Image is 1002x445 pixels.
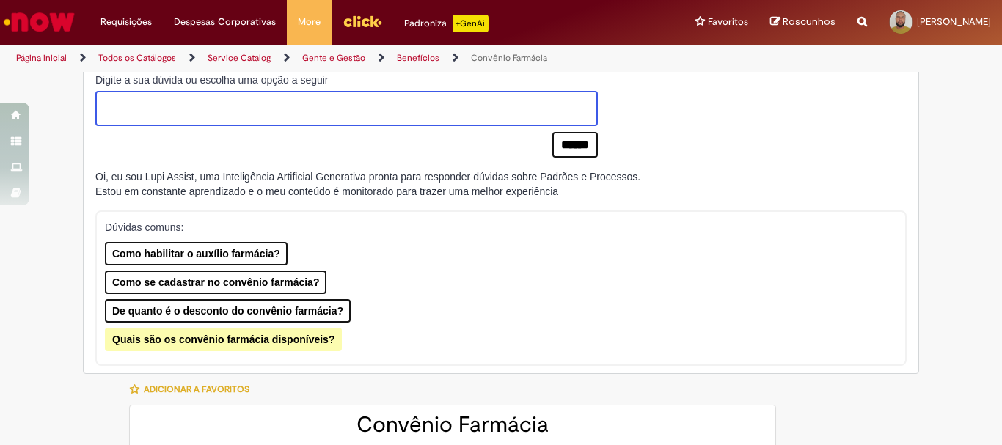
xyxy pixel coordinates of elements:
[95,73,598,87] label: Digite a sua dúvida ou escolha uma opção a seguir
[95,169,640,199] div: Oi, eu sou Lupi Assist, uma Inteligência Artificial Generativa pronta para responder dúvidas sobr...
[397,52,439,64] a: Benefícios
[298,15,321,29] span: More
[174,15,276,29] span: Despesas Corporativas
[105,242,288,265] button: Como habilitar o auxílio farmácia?
[100,15,152,29] span: Requisições
[302,52,365,64] a: Gente e Gestão
[471,52,547,64] a: Convênio Farmácia
[343,10,382,32] img: click_logo_yellow_360x200.png
[98,52,176,64] a: Todos os Catálogos
[105,271,326,294] button: Como se cadastrar no convênio farmácia?
[105,299,351,323] button: De quanto é o desconto do convênio farmácia?
[404,15,489,32] div: Padroniza
[144,383,249,395] span: Adicionar a Favoritos
[453,15,489,32] p: +GenAi
[917,15,991,28] span: [PERSON_NAME]
[770,15,835,29] a: Rascunhos
[1,7,77,37] img: ServiceNow
[11,45,657,72] ul: Trilhas de página
[105,220,885,235] p: Dúvidas comuns:
[208,52,271,64] a: Service Catalog
[145,413,761,437] h2: Convênio Farmácia
[783,15,835,29] span: Rascunhos
[708,15,748,29] span: Favoritos
[129,374,257,405] button: Adicionar a Favoritos
[16,52,67,64] a: Página inicial
[105,328,342,351] button: Quais são os convênio farmácia disponíveis?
